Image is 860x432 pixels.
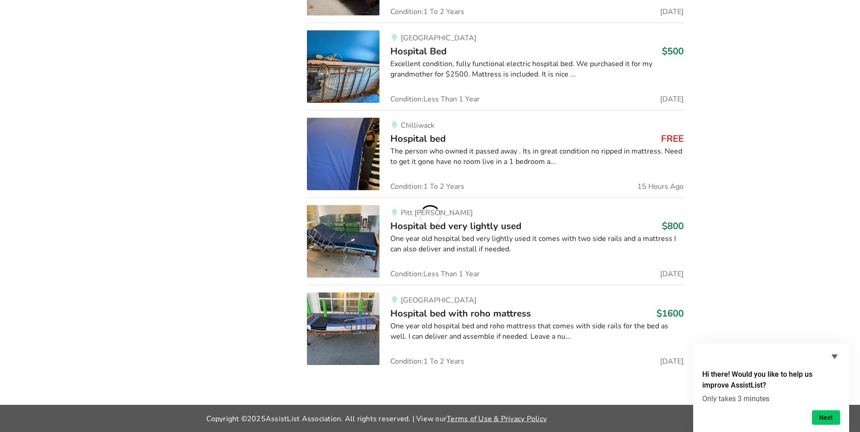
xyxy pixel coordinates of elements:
[401,295,476,305] span: [GEOGRAPHIC_DATA]
[307,197,684,285] a: bedroom equipment-hospital bed very lightly usedPitt [PERSON_NAME]Hospital bed very lightly used$...
[390,220,521,232] span: Hospital bed very lightly used
[307,205,379,278] img: bedroom equipment-hospital bed very lightly used
[401,120,434,130] span: Chilliwack
[660,270,684,278] span: [DATE]
[829,351,840,362] button: Hide survey
[390,146,684,167] div: The person who owned it passed away . Its in great condition no ripped in mattress. Need to get i...
[390,183,464,190] span: Condition: 1 To 2 Years
[702,369,840,391] h2: Hi there! Would you like to help us improve AssistList?
[307,285,684,365] a: bedroom equipment-hospital bed with roho mattress [GEOGRAPHIC_DATA]Hospital bed with roho mattres...
[390,59,684,80] div: Excellent condition, fully functional electric hospital bed. We purchased it for my grandmother f...
[812,410,840,425] button: Next question
[447,414,547,424] a: Terms of Use & Privacy Policy
[660,8,684,15] span: [DATE]
[307,30,379,103] img: bedroom equipment-hospital bed
[390,234,684,254] div: One year old hospital bed very lightly used it comes with two side rails and a mattress I can als...
[390,132,446,145] span: Hospital bed
[660,96,684,103] span: [DATE]
[660,358,684,365] span: [DATE]
[390,45,447,58] span: Hospital Bed
[390,270,480,278] span: Condition: Less Than 1 Year
[390,8,464,15] span: Condition: 1 To 2 Years
[307,23,684,110] a: bedroom equipment-hospital bed[GEOGRAPHIC_DATA]Hospital Bed$500Excellent condition, fully functio...
[661,133,684,144] h3: FREE
[390,307,531,320] span: Hospital bed with roho mattress
[662,220,684,232] h3: $800
[390,96,480,103] span: Condition: Less Than 1 Year
[637,183,684,190] span: 15 Hours Ago
[307,293,379,365] img: bedroom equipment-hospital bed with roho mattress
[702,351,840,425] div: Hi there! Would you like to help us improve AssistList?
[390,358,464,365] span: Condition: 1 To 2 Years
[662,45,684,57] h3: $500
[307,118,379,190] img: bedroom equipment-hospital bed
[702,394,840,403] p: Only takes 3 minutes
[401,208,473,218] span: Pitt [PERSON_NAME]
[401,33,476,43] span: [GEOGRAPHIC_DATA]
[656,307,684,319] h3: $1600
[307,110,684,197] a: bedroom equipment-hospital bedChilliwackHospital bedFREEThe person who owned it passed away . Its...
[390,321,684,342] div: One year old hospital bed and roho mattress that comes with side rails for the bed as well. I can...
